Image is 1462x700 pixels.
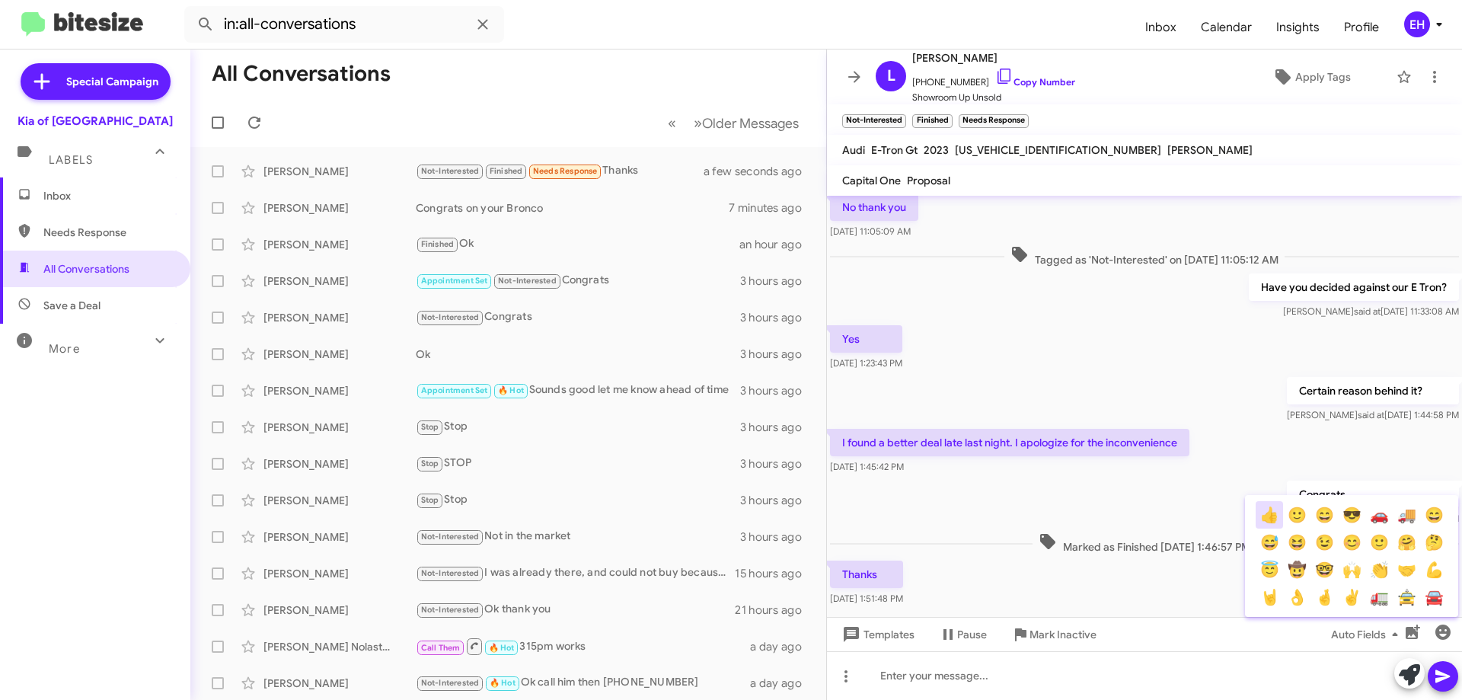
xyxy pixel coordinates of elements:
button: 💪 [1420,556,1448,583]
button: 😉 [1310,529,1338,556]
button: 😊 [1338,529,1365,556]
button: 😎 [1338,501,1365,529]
button: 🙌 [1338,556,1365,583]
button: 🚗 [1365,501,1393,529]
button: 🤗 [1393,529,1420,556]
button: 🤞 [1310,583,1338,611]
button: 🤔 [1420,529,1448,556]
button: 👌 [1283,583,1310,611]
button: 😄 [1310,501,1338,529]
button: 😇 [1256,556,1283,583]
button: 🤓 [1310,556,1338,583]
button: 🚚 [1393,501,1420,529]
button: 👍 [1256,501,1283,529]
button: 👏 [1365,556,1393,583]
button: ✌ [1338,583,1365,611]
button: 🙂 [1365,529,1393,556]
button: 😅 [1256,529,1283,556]
button: 🤝 [1393,556,1420,583]
button: 🤘 [1256,583,1283,611]
button: 🙂 [1283,501,1310,529]
button: 🚖 [1393,583,1420,611]
button: 🤠 [1283,556,1310,583]
button: 🚘 [1420,583,1448,611]
button: 😄 [1420,501,1448,529]
button: 😆 [1283,529,1310,556]
button: 🚛 [1365,583,1393,611]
